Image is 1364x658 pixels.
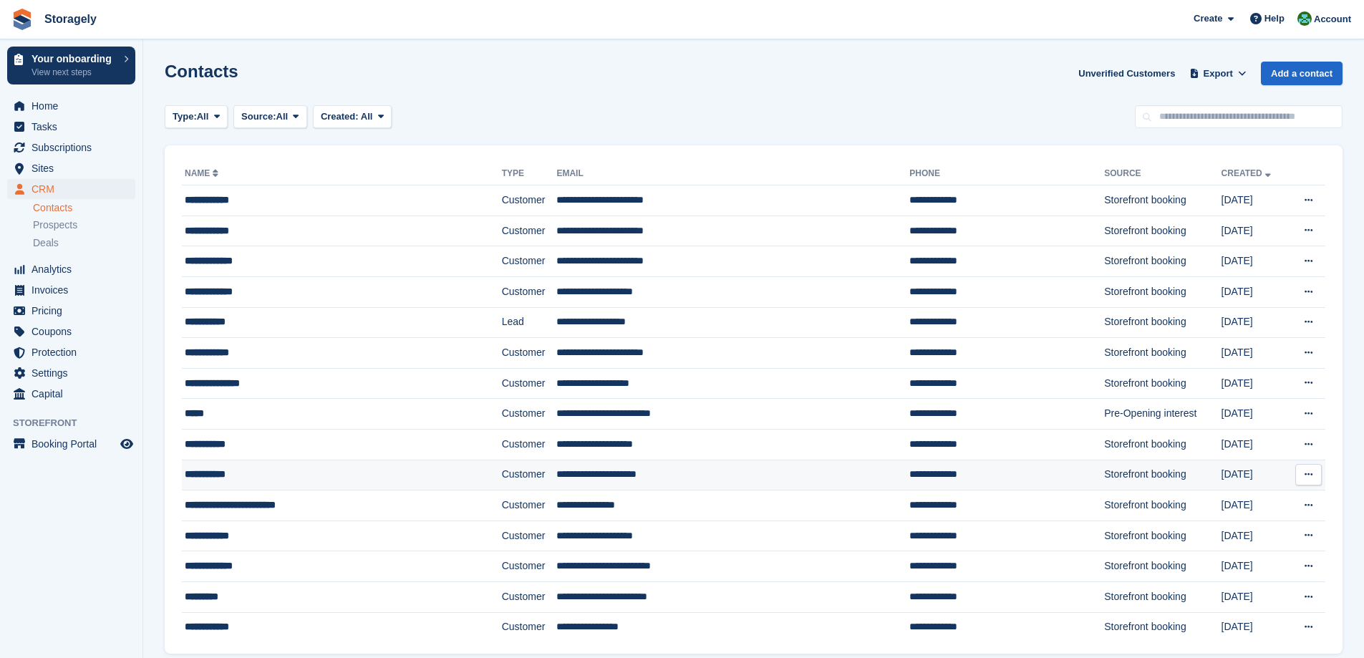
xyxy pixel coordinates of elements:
[13,416,142,430] span: Storefront
[1222,399,1287,430] td: [DATE]
[173,110,197,124] span: Type:
[1104,612,1221,642] td: Storefront booking
[7,179,135,199] a: menu
[32,117,117,137] span: Tasks
[502,551,557,582] td: Customer
[7,280,135,300] a: menu
[502,581,557,612] td: Customer
[502,460,557,490] td: Customer
[7,342,135,362] a: menu
[7,137,135,158] a: menu
[1104,368,1221,399] td: Storefront booking
[1104,276,1221,307] td: Storefront booking
[502,185,557,216] td: Customer
[502,612,557,642] td: Customer
[233,105,307,129] button: Source: All
[1073,62,1181,85] a: Unverified Customers
[1314,12,1351,26] span: Account
[1104,460,1221,490] td: Storefront booking
[33,236,59,250] span: Deals
[197,110,209,124] span: All
[1204,67,1233,81] span: Export
[32,280,117,300] span: Invoices
[7,384,135,404] a: menu
[502,307,557,338] td: Lead
[909,163,1104,185] th: Phone
[241,110,276,124] span: Source:
[1222,216,1287,246] td: [DATE]
[7,363,135,383] a: menu
[502,163,557,185] th: Type
[1222,429,1287,460] td: [DATE]
[118,435,135,453] a: Preview store
[1222,490,1287,521] td: [DATE]
[1222,276,1287,307] td: [DATE]
[502,429,557,460] td: Customer
[502,521,557,551] td: Customer
[165,105,228,129] button: Type: All
[32,54,117,64] p: Your onboarding
[1104,338,1221,369] td: Storefront booking
[1222,307,1287,338] td: [DATE]
[1222,460,1287,490] td: [DATE]
[1261,62,1343,85] a: Add a contact
[11,9,33,30] img: stora-icon-8386f47178a22dfd0bd8f6a31ec36ba5ce8667c1dd55bd0f319d3a0aa187defe.svg
[502,216,557,246] td: Customer
[1222,338,1287,369] td: [DATE]
[1104,246,1221,277] td: Storefront booking
[502,399,557,430] td: Customer
[1104,429,1221,460] td: Storefront booking
[32,137,117,158] span: Subscriptions
[502,276,557,307] td: Customer
[7,96,135,116] a: menu
[1104,163,1221,185] th: Source
[502,490,557,521] td: Customer
[32,179,117,199] span: CRM
[33,218,77,232] span: Prospects
[361,111,373,122] span: All
[1222,246,1287,277] td: [DATE]
[1222,551,1287,582] td: [DATE]
[1222,581,1287,612] td: [DATE]
[32,384,117,404] span: Capital
[1104,490,1221,521] td: Storefront booking
[1186,62,1249,85] button: Export
[1222,185,1287,216] td: [DATE]
[39,7,102,31] a: Storagely
[33,218,135,233] a: Prospects
[7,321,135,342] a: menu
[33,201,135,215] a: Contacts
[1104,216,1221,246] td: Storefront booking
[7,434,135,454] a: menu
[7,117,135,137] a: menu
[165,62,238,81] h1: Contacts
[7,259,135,279] a: menu
[502,246,557,277] td: Customer
[33,236,135,251] a: Deals
[1297,11,1312,26] img: Notifications
[185,168,221,178] a: Name
[502,368,557,399] td: Customer
[32,158,117,178] span: Sites
[1104,581,1221,612] td: Storefront booking
[321,111,359,122] span: Created:
[313,105,392,129] button: Created: All
[32,259,117,279] span: Analytics
[1222,368,1287,399] td: [DATE]
[502,338,557,369] td: Customer
[1222,612,1287,642] td: [DATE]
[7,301,135,321] a: menu
[276,110,289,124] span: All
[32,363,117,383] span: Settings
[32,66,117,79] p: View next steps
[32,342,117,362] span: Protection
[1222,521,1287,551] td: [DATE]
[7,158,135,178] a: menu
[32,301,117,321] span: Pricing
[1264,11,1285,26] span: Help
[1104,185,1221,216] td: Storefront booking
[1104,399,1221,430] td: Pre-Opening interest
[1194,11,1222,26] span: Create
[556,163,909,185] th: Email
[32,96,117,116] span: Home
